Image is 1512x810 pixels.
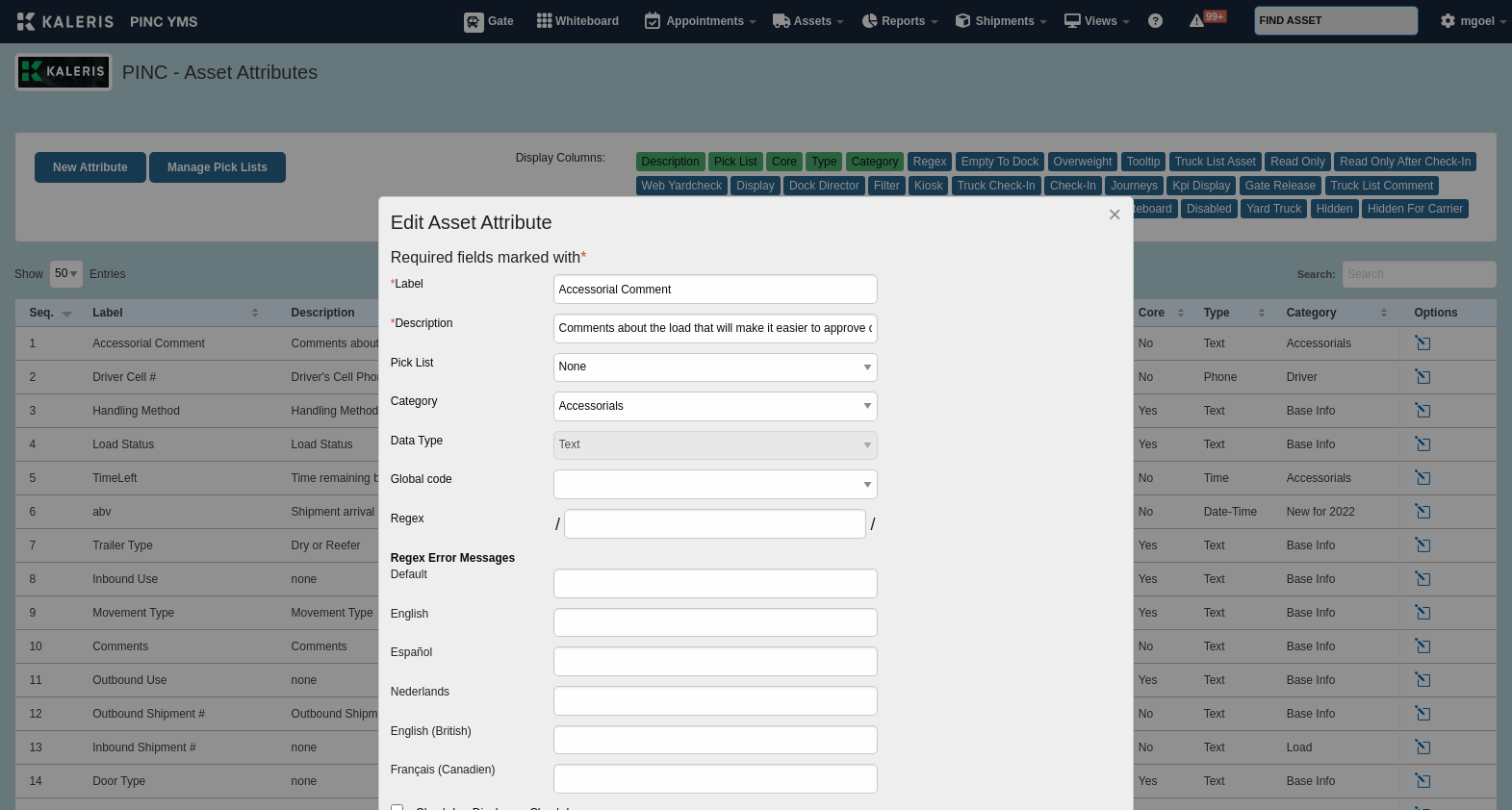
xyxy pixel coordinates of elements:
[391,646,553,686] div: Español
[391,277,396,291] abbr: required
[391,431,553,452] label: Data Type
[391,569,553,608] div: Default
[391,247,1122,268] h6: Required fields marked with
[391,548,1122,570] label: Regex Error Messages
[391,314,553,335] label: Description
[1108,201,1121,227] span: ×
[1108,203,1121,226] a: Close
[391,209,1122,236] h5: Edit Asset Attribute
[391,686,553,725] div: Nederlands
[391,608,553,647] div: English
[391,392,553,413] label: Category
[391,764,553,803] div: Français (Canadien)
[391,725,553,765] div: English (British)
[391,509,553,530] label: Regex
[391,316,396,330] abbr: required
[391,274,553,295] label: Label
[391,353,553,374] label: Pick List
[391,469,553,491] label: Global code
